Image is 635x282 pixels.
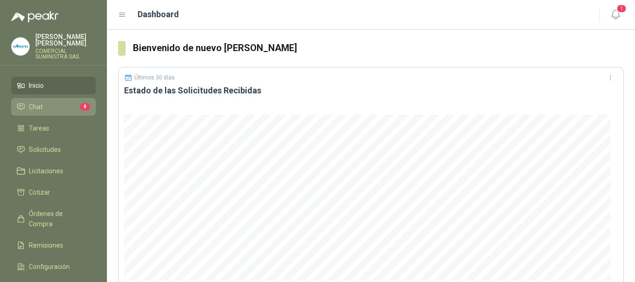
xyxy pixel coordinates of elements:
a: Configuración [11,258,96,275]
a: Solicitudes [11,141,96,158]
span: Tareas [29,123,49,133]
a: Licitaciones [11,162,96,180]
span: Chat [29,102,43,112]
span: Configuración [29,262,70,272]
span: 1 [616,4,627,13]
span: Cotizar [29,187,50,197]
span: Inicio [29,80,44,91]
span: Solicitudes [29,144,61,155]
a: Órdenes de Compra [11,205,96,233]
span: 8 [80,103,90,111]
p: Últimos 30 días [134,74,175,81]
img: Logo peakr [11,11,59,22]
h3: Bienvenido de nuevo [PERSON_NAME] [133,41,624,55]
p: COMERCIAL SUMINISTRA SAS [35,48,96,59]
h3: Estado de las Solicitudes Recibidas [124,85,618,96]
span: Remisiones [29,240,63,250]
a: Remisiones [11,236,96,254]
a: Inicio [11,77,96,94]
span: Órdenes de Compra [29,209,87,229]
h1: Dashboard [138,8,179,21]
button: 1 [607,7,624,23]
a: Tareas [11,119,96,137]
span: Licitaciones [29,166,63,176]
img: Company Logo [12,38,29,55]
p: [PERSON_NAME] [PERSON_NAME] [35,33,96,46]
a: Cotizar [11,184,96,201]
a: Chat8 [11,98,96,116]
